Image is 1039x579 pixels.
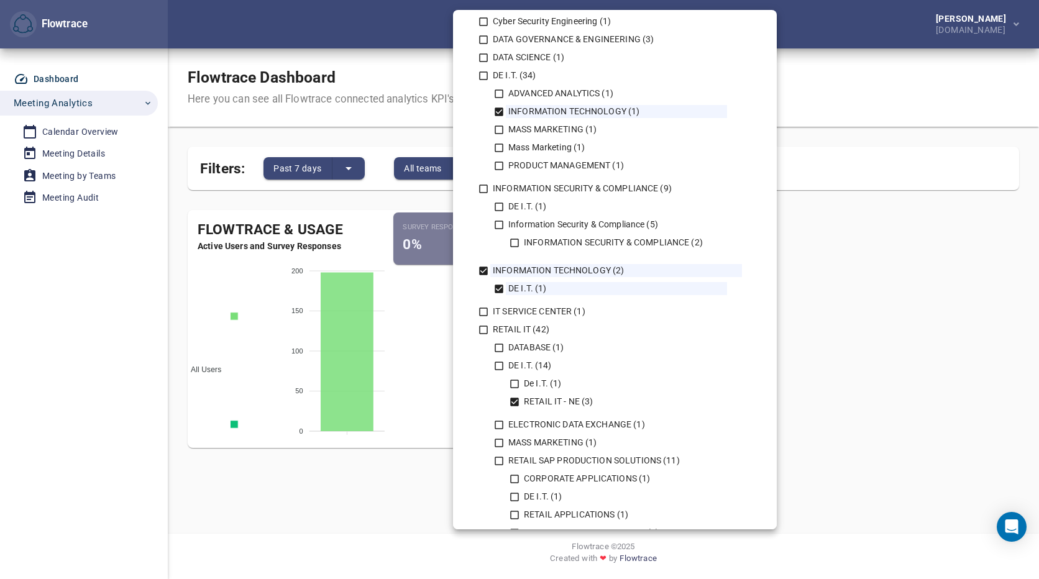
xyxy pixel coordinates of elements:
[490,51,742,64] div: DATA SCIENCE (1)
[506,436,727,449] div: MASS MARKETING (1)
[506,418,727,431] div: ELECTRONIC DATA EXCHANGE (1)
[490,69,742,82] div: DE I.T. (34)
[506,87,727,100] div: ADVANCED ANALYTICS (1)
[490,305,742,318] div: IT SERVICE CENTER (1)
[490,323,742,336] div: RETAIL IT (42)
[506,123,727,136] div: MASS MARKETING (1)
[506,282,727,295] div: DE I.T. (1)
[490,182,742,195] div: INFORMATION SECURITY & COMPLIANCE (9)
[506,141,727,154] div: Mass Marketing (1)
[506,454,727,467] div: RETAIL SAP PRODUCTION SOLUTIONS (11)
[490,264,742,277] div: INFORMATION TECHNOLOGY (2)
[521,490,712,503] div: DE I.T. (1)
[506,200,727,213] div: DE I.T. (1)
[490,15,742,28] div: Cyber Security Engineering (1)
[506,341,727,354] div: DATABASE (1)
[521,472,712,485] div: CORPORATE APPLICATIONS (1)
[506,218,727,231] div: Information Security & Compliance (5)
[506,359,727,372] div: DE I.T. (14)
[521,508,712,521] div: RETAIL APPLICATIONS (1)
[490,33,742,46] div: DATA GOVERNANCE & ENGINEERING (3)
[506,105,727,118] div: INFORMATION TECHNOLOGY (1)
[521,236,712,249] div: INFORMATION SECURITY & COMPLIANCE (2)
[521,395,712,408] div: RETAIL IT - NE (3)
[521,526,712,539] div: RETAIL SAP CLIENT ALLIANCE (1)
[521,377,712,390] div: De I.T. (1)
[997,512,1027,542] div: Open Intercom Messenger
[506,159,727,172] div: PRODUCT MANAGEMENT (1)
